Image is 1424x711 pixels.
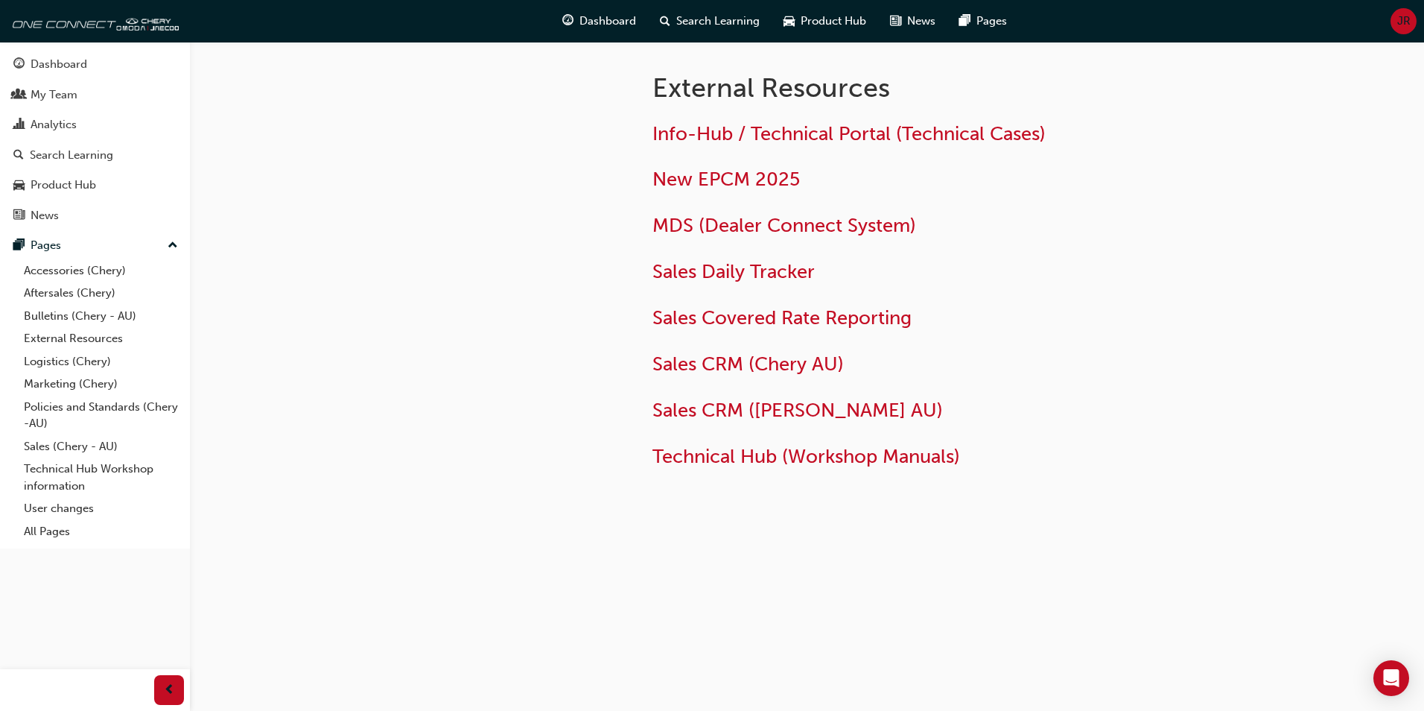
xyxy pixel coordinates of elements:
a: Accessories (Chery) [18,259,184,282]
button: Pages [6,232,184,259]
span: search-icon [13,149,24,162]
div: Dashboard [31,56,87,73]
a: Sales Covered Rate Reporting [652,306,912,329]
span: news-icon [13,209,25,223]
div: Analytics [31,116,77,133]
a: Aftersales (Chery) [18,282,184,305]
span: chart-icon [13,118,25,132]
div: Open Intercom Messenger [1373,660,1409,696]
span: car-icon [783,12,795,31]
a: Policies and Standards (Chery -AU) [18,396,184,435]
span: Product Hub [801,13,866,30]
a: pages-iconPages [947,6,1019,37]
a: search-iconSearch Learning [648,6,772,37]
a: Dashboard [6,51,184,78]
img: oneconnect [7,6,179,36]
span: guage-icon [13,58,25,72]
a: Sales (Chery - AU) [18,435,184,458]
span: News [907,13,935,30]
span: guage-icon [562,12,573,31]
a: MDS (Dealer Connect System) [652,214,916,237]
a: User changes [18,497,184,520]
span: search-icon [660,12,670,31]
a: Marketing (Chery) [18,373,184,396]
a: Sales CRM ([PERSON_NAME] AU) [652,399,943,422]
button: DashboardMy TeamAnalyticsSearch LearningProduct HubNews [6,48,184,232]
span: people-icon [13,89,25,102]
a: Product Hub [6,171,184,199]
a: Analytics [6,111,184,139]
a: Sales Daily Tracker [652,260,815,283]
a: New EPCM 2025 [652,168,800,191]
a: guage-iconDashboard [550,6,648,37]
div: Product Hub [31,177,96,194]
div: News [31,207,59,224]
span: pages-icon [959,12,970,31]
a: Search Learning [6,142,184,169]
span: JR [1397,13,1411,30]
a: Technical Hub (Workshop Manuals) [652,445,960,468]
span: news-icon [890,12,901,31]
span: Search Learning [676,13,760,30]
button: JR [1390,8,1417,34]
div: Search Learning [30,147,113,164]
span: Dashboard [579,13,636,30]
div: Pages [31,237,61,254]
a: Sales CRM (Chery AU) [652,353,844,376]
a: Logistics (Chery) [18,350,184,373]
a: My Team [6,81,184,109]
a: External Resources [18,327,184,350]
a: Technical Hub Workshop information [18,458,184,497]
a: Info-Hub / Technical Portal (Technical Cases) [652,122,1046,145]
h1: External Resources [652,72,1141,104]
a: News [6,202,184,230]
span: pages-icon [13,239,25,253]
span: Pages [976,13,1007,30]
a: car-iconProduct Hub [772,6,878,37]
span: up-icon [168,236,178,256]
span: prev-icon [164,681,175,700]
div: My Team [31,86,77,104]
a: Bulletins (Chery - AU) [18,305,184,328]
span: car-icon [13,179,25,192]
a: news-iconNews [878,6,947,37]
a: All Pages [18,520,184,543]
